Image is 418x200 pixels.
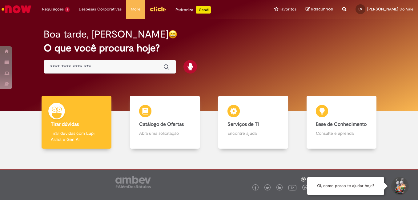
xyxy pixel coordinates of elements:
span: LV [359,7,362,11]
img: ServiceNow [1,3,32,15]
img: logo_footer_youtube.png [288,183,296,191]
img: logo_footer_twitter.png [266,186,269,190]
button: Iniciar Conversa de Suporte [390,177,409,195]
h2: O que você procura hoje? [44,43,375,54]
span: Favoritos [279,6,296,12]
img: logo_footer_workplace.png [302,185,308,190]
b: Serviços de TI [227,121,259,127]
p: Tirar dúvidas com Lupi Assist e Gen Ai [51,130,102,142]
p: Encontre ajuda [227,130,279,136]
h2: Boa tarde, [PERSON_NAME] [44,29,168,40]
b: Base de Conhecimento [316,121,367,127]
p: Consulte e aprenda [316,130,368,136]
p: Abra uma solicitação [139,130,191,136]
span: Requisições [42,6,64,12]
span: Despesas Corporativas [79,6,122,12]
div: Oi, como posso te ajudar hoje? [307,177,384,195]
b: Catálogo de Ofertas [139,121,184,127]
img: logo_footer_ambev_rotulo_gray.png [115,176,151,188]
a: Rascunhos [306,6,333,12]
img: logo_footer_linkedin.png [278,186,281,190]
span: [PERSON_NAME] Do Vale [367,6,413,12]
img: click_logo_yellow_360x200.png [150,4,166,14]
a: Tirar dúvidas Tirar dúvidas com Lupi Assist e Gen Ai [32,96,121,149]
b: Tirar dúvidas [51,121,79,127]
span: More [131,6,140,12]
span: 1 [65,7,70,12]
a: Serviços de TI Encontre ajuda [209,96,297,149]
a: Base de Conhecimento Consulte e aprenda [297,96,386,149]
p: +GenAi [196,6,211,14]
div: Padroniza [175,6,211,14]
span: Rascunhos [311,6,333,12]
img: logo_footer_facebook.png [254,186,257,190]
img: happy-face.png [168,30,177,39]
a: Catálogo de Ofertas Abra uma solicitação [121,96,209,149]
